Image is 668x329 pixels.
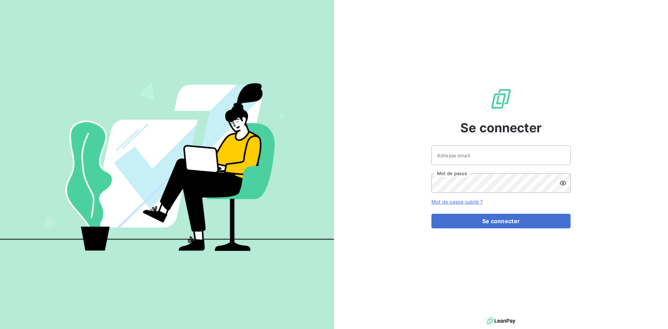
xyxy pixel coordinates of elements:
[460,118,542,137] span: Se connecter
[431,146,571,165] input: placeholder
[431,199,483,205] a: Mot de passe oublié ?
[490,88,512,110] img: Logo LeanPay
[487,316,515,326] img: logo
[431,214,571,228] button: Se connecter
